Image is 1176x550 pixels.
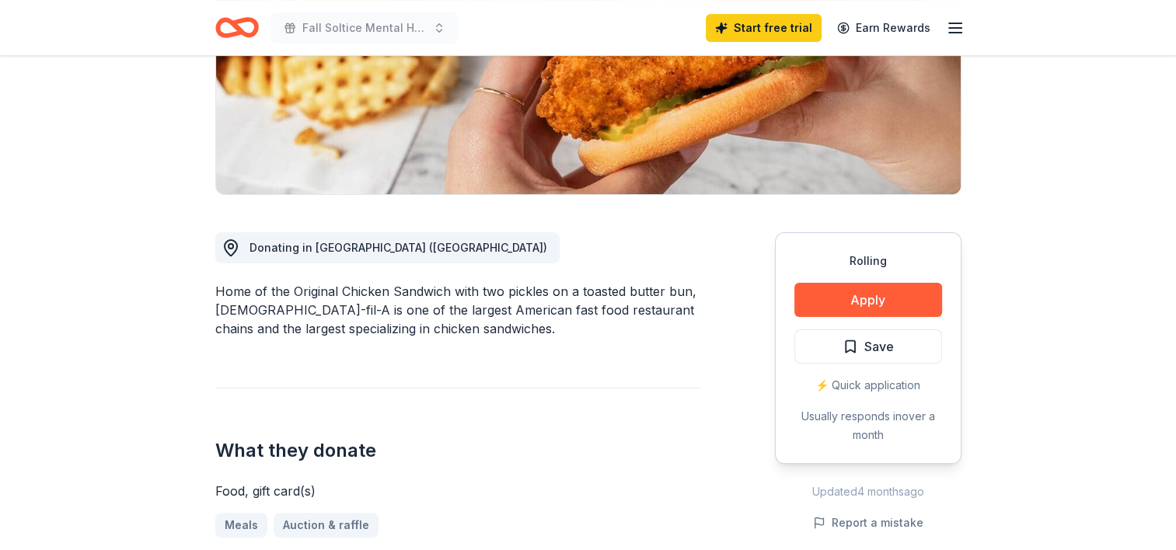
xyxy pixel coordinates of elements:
[794,376,942,395] div: ⚡️ Quick application
[828,14,940,42] a: Earn Rewards
[794,283,942,317] button: Apply
[215,9,259,46] a: Home
[794,252,942,270] div: Rolling
[274,513,379,538] a: Auction & raffle
[215,513,267,538] a: Meals
[794,329,942,364] button: Save
[864,336,894,357] span: Save
[215,438,700,463] h2: What they donate
[215,282,700,338] div: Home of the Original Chicken Sandwich with two pickles on a toasted butter bun, [DEMOGRAPHIC_DATA...
[794,407,942,444] div: Usually responds in over a month
[250,241,547,254] span: Donating in [GEOGRAPHIC_DATA] ([GEOGRAPHIC_DATA])
[706,14,822,42] a: Start free trial
[302,19,427,37] span: Fall Soltice Mental Health Summit
[271,12,458,44] button: Fall Soltice Mental Health Summit
[215,482,700,500] div: Food, gift card(s)
[775,482,961,501] div: Updated 4 months ago
[813,513,923,532] button: Report a mistake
